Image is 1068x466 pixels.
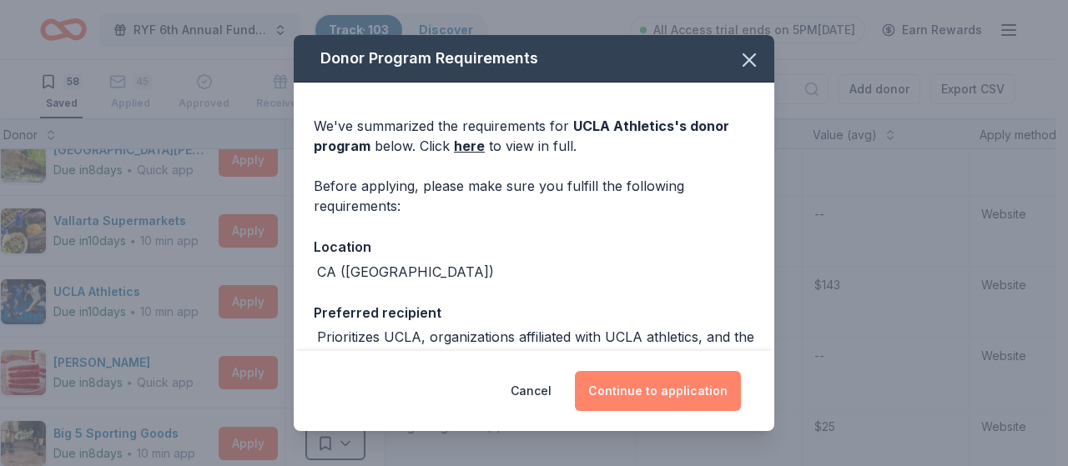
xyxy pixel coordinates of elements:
div: CA ([GEOGRAPHIC_DATA]) [317,262,494,282]
div: Preferred recipient [314,302,754,323]
a: here [454,136,485,156]
button: Continue to application [575,371,741,411]
button: Cancel [511,371,552,411]
div: Donor Program Requirements [294,35,774,83]
div: Before applying, please make sure you fulfill the following requirements: [314,176,754,216]
div: Prioritizes UCLA, organizations affiliated with UCLA athletics, and the university [317,327,754,367]
div: Location [314,236,754,258]
div: We've summarized the requirements for below. Click to view in full. [314,116,754,156]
